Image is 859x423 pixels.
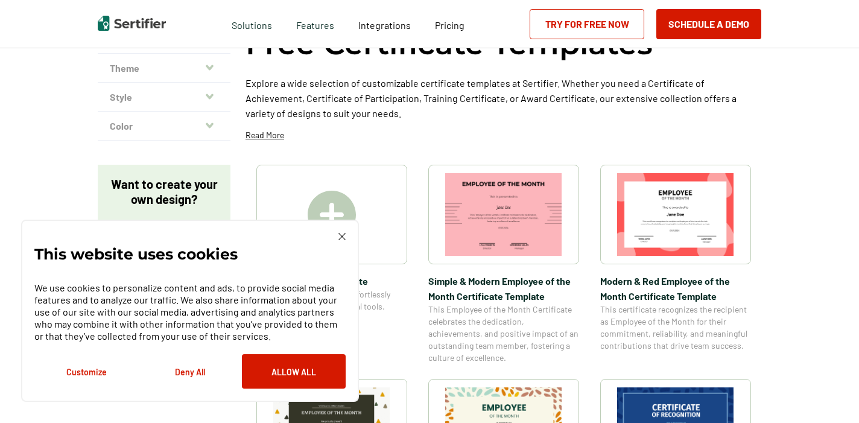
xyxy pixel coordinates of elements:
[600,304,751,352] span: This certificate recognizes the recipient as Employee of the Month for their commitment, reliabil...
[138,354,242,389] button: Deny All
[656,9,761,39] button: Schedule a Demo
[296,16,334,31] span: Features
[530,9,644,39] a: Try for Free Now
[246,75,761,121] p: Explore a wide selection of customizable certificate templates at Sertifier. Whether you need a C...
[428,273,579,304] span: Simple & Modern Employee of the Month Certificate Template
[600,165,751,364] a: Modern & Red Employee of the Month Certificate TemplateModern & Red Employee of the Month Certifi...
[435,16,464,31] a: Pricing
[246,129,284,141] p: Read More
[34,248,238,260] p: This website uses cookies
[358,16,411,31] a: Integrations
[338,233,346,240] img: Cookie Popup Close
[617,173,734,256] img: Modern & Red Employee of the Month Certificate Template
[98,54,230,83] button: Theme
[110,177,218,207] p: Want to create your own design?
[435,19,464,31] span: Pricing
[34,282,346,342] p: We use cookies to personalize content and ads, to provide social media features and to analyze ou...
[98,83,230,112] button: Style
[98,112,230,141] button: Color
[445,173,562,256] img: Simple & Modern Employee of the Month Certificate Template
[600,273,751,304] span: Modern & Red Employee of the Month Certificate Template
[358,19,411,31] span: Integrations
[232,16,272,31] span: Solutions
[428,304,579,364] span: This Employee of the Month Certificate celebrates the dedication, achievements, and positive impa...
[98,16,166,31] img: Sertifier | Digital Credentialing Platform
[308,191,356,239] img: Create A Blank Certificate
[34,354,138,389] button: Customize
[428,165,579,364] a: Simple & Modern Employee of the Month Certificate TemplateSimple & Modern Employee of the Month C...
[799,365,859,423] iframe: Chat Widget
[242,354,346,389] button: Allow All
